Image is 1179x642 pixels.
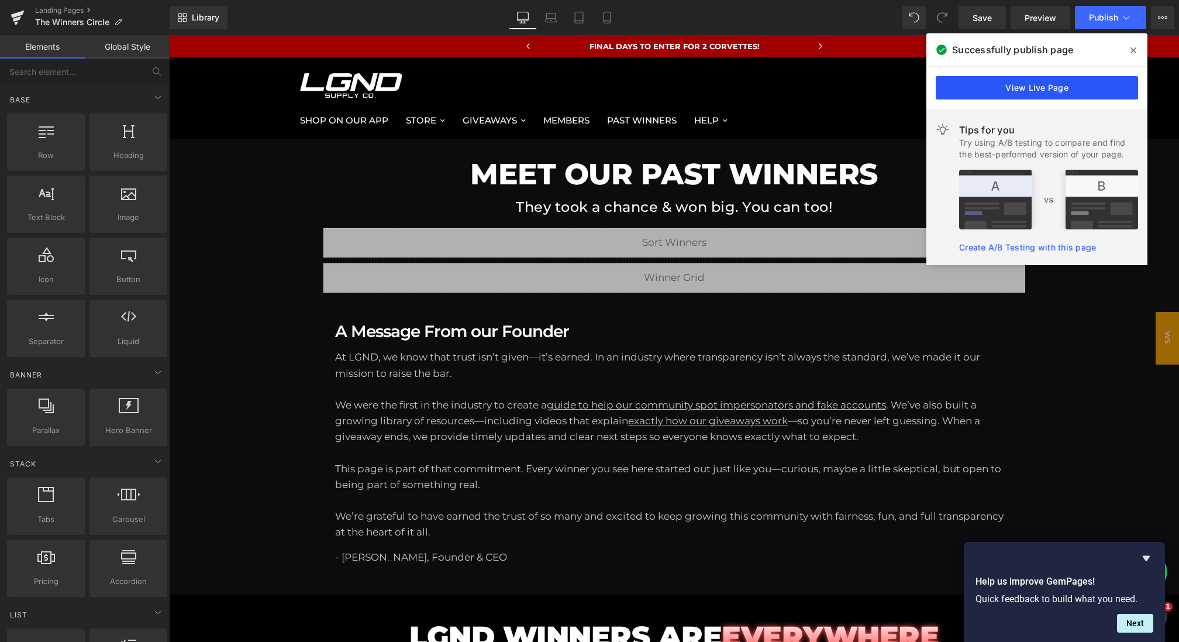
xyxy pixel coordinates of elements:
[9,609,29,620] span: List
[959,137,1138,160] div: Try using A/B testing to compare and find the best-performed version of your page.
[1011,6,1070,29] a: Preview
[9,549,108,598] iframe: Marketing Popup
[930,6,954,29] button: Redo
[537,6,565,29] a: Laptop
[936,76,1138,99] a: View Live Page
[553,584,770,619] span: EVERYWHERE
[93,273,164,286] span: Button
[35,18,109,27] span: The Winners Circle
[11,335,81,348] span: Separator
[166,362,844,410] p: We were the first in the industry to create a . We’ve also built a growing library of resources—i...
[959,170,1138,229] img: tip.png
[93,149,164,162] span: Heading
[170,6,227,29] a: New Library
[237,78,276,92] a: STORE
[975,593,1153,605] p: Quick feedback to build what you need.
[1075,6,1146,29] button: Publish
[420,6,590,16] a: FINAL DAYS TO ENTER FOR 2 CORVETTES!
[509,6,537,29] a: Desktop
[1139,551,1153,565] button: Hide survey
[973,12,992,24] span: Save
[875,40,887,52] span: 0
[565,6,593,29] a: Tablet
[1089,13,1118,22] span: Publish
[11,149,81,162] span: Row
[1117,614,1153,633] button: Next question
[860,28,880,73] a: 0
[593,6,621,29] a: Mobile
[438,78,508,92] a: PAST WINNERS
[959,242,1096,252] a: Create A/B Testing with this page
[952,43,1073,57] span: Successfully publish page
[166,473,844,505] p: We’re grateful to have earned the trust of so many and excited to keep growing this community wit...
[906,574,989,588] div: GET OUR FREE APP!
[11,424,81,437] span: Parallax
[9,94,32,105] span: Base
[1163,602,1173,612] span: 1
[93,211,164,224] span: Image
[975,551,1153,633] div: Help us improve GemPages!
[887,574,901,588] img: Logo
[11,211,81,224] span: Text Block
[166,426,844,458] p: This page is part of that commitment. Every winner you see here started out just like you—curious...
[525,78,559,92] a: HELP
[192,12,219,23] span: Library
[378,364,717,376] a: guide to help our community spot impersonators and fake accounts
[35,6,170,15] a: Landing Pages
[987,277,1010,329] span: WS
[85,35,170,59] a: Global Style
[154,163,856,181] h5: They took a chance & won big. You can too!
[166,514,844,530] p: - [PERSON_NAME], Founder & CEO
[459,380,619,392] a: exactly how our giveaways work
[11,513,81,526] span: Tabs
[154,589,856,614] h1: LGND WINNERS ARE
[374,78,420,92] a: MEMBERS
[9,369,43,380] span: Banner
[166,287,844,305] h1: A Message From our Founder
[936,123,950,137] img: light.svg
[93,575,164,588] span: Accordion
[131,78,219,92] a: SHOP ON OUR APP
[93,424,164,437] span: Hero Banner
[294,78,357,92] a: GIVEAWAYS
[11,575,81,588] span: Pricing
[1151,6,1174,29] button: More
[166,314,844,346] p: At LGND, we know that trust isn’t given—it’s earned. In an industry where transparency isn’t alwa...
[1025,12,1056,24] span: Preview
[11,273,81,286] span: Icon
[902,6,926,29] button: Undo
[93,335,164,348] span: Liquid
[959,123,1138,137] div: Tips for you
[975,575,1153,589] h2: Help us improve GemPages!
[9,458,37,469] span: Stack
[93,513,164,526] span: Carousel
[154,122,856,157] h1: MEET OUR PAST WINNERS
